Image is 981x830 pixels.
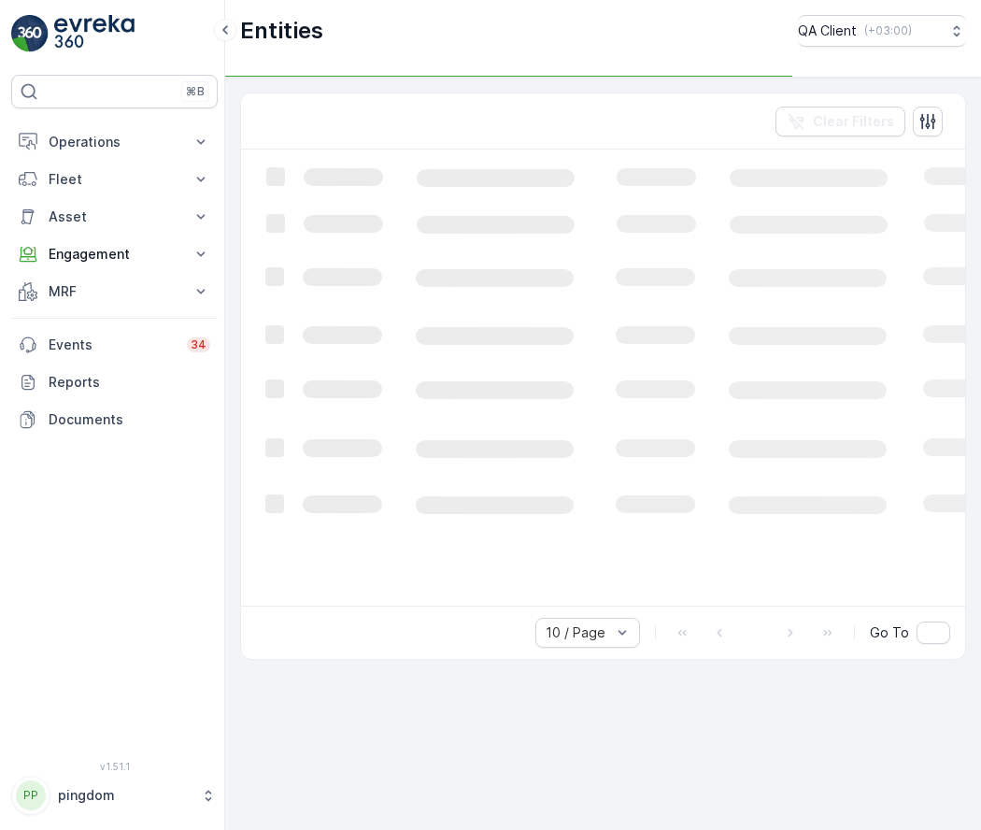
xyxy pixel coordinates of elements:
[11,161,218,198] button: Fleet
[49,336,176,354] p: Events
[870,623,909,642] span: Go To
[49,170,180,189] p: Fleet
[186,84,205,99] p: ⌘B
[11,364,218,401] a: Reports
[49,207,180,226] p: Asset
[54,15,135,52] img: logo_light-DOdMpM7g.png
[11,761,218,772] span: v 1.51.1
[11,776,218,815] button: PPpingdom
[49,282,180,301] p: MRF
[49,245,180,264] p: Engagement
[864,23,912,38] p: ( +03:00 )
[798,15,966,47] button: QA Client(+03:00)
[11,198,218,236] button: Asset
[798,21,857,40] p: QA Client
[49,133,180,151] p: Operations
[58,786,192,805] p: pingdom
[11,123,218,161] button: Operations
[11,236,218,273] button: Engagement
[16,780,46,810] div: PP
[11,273,218,310] button: MRF
[49,410,210,429] p: Documents
[11,15,49,52] img: logo
[240,16,323,46] p: Entities
[191,337,206,352] p: 34
[11,401,218,438] a: Documents
[775,107,905,136] button: Clear Filters
[813,112,894,131] p: Clear Filters
[11,326,218,364] a: Events34
[49,373,210,392] p: Reports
